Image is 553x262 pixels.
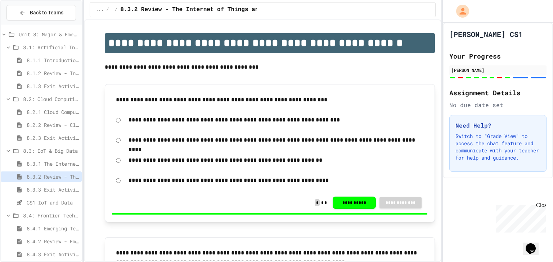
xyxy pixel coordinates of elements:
[451,67,544,73] div: [PERSON_NAME]
[27,225,79,232] span: 8.4.1 Emerging Technologies: Shaping Our Digital Future
[27,82,79,90] span: 8.1.3 Exit Activity - AI Detective
[493,202,546,233] iframe: chat widget
[27,250,79,258] span: 8.4.3 Exit Activity - Future Tech Challenge
[27,238,79,245] span: 8.4.2 Review - Emerging Technologies: Shaping Our Digital Future
[449,88,547,98] h2: Assignment Details
[27,199,79,206] span: CS1 IoT and Data
[27,121,79,129] span: 8.2.2 Review - Cloud Computing
[523,233,546,255] iframe: chat widget
[27,173,79,180] span: 8.3.2 Review - The Internet of Things and Big Data
[27,160,79,167] span: 8.3.1 The Internet of Things and Big Data: Our Connected Digital World
[120,5,293,14] span: 8.3.2 Review - The Internet of Things and Big Data
[30,9,63,17] span: Back to Teams
[27,56,79,64] span: 8.1.1 Introduction to Artificial Intelligence
[23,147,79,155] span: 8.3: IoT & Big Data
[23,43,79,51] span: 8.1: Artificial Intelligence Basics
[449,101,547,109] div: No due date set
[27,186,79,193] span: 8.3.3 Exit Activity - IoT Data Detective Challenge
[27,134,79,142] span: 8.2.3 Exit Activity - Cloud Service Detective
[449,3,471,19] div: My Account
[449,29,523,39] h1: [PERSON_NAME] CS1
[6,5,76,20] button: Back to Teams
[449,51,547,61] h2: Your Progress
[455,121,540,130] h3: Need Help?
[23,95,79,103] span: 8.2: Cloud Computing
[455,133,540,161] p: Switch to "Grade View" to access the chat feature and communicate with your teacher for help and ...
[3,3,50,46] div: Chat with us now!Close
[27,69,79,77] span: 8.1.2 Review - Introduction to Artificial Intelligence
[23,212,79,219] span: 8.4: Frontier Tech Spotlight
[107,7,109,13] span: /
[115,7,117,13] span: /
[27,108,79,116] span: 8.2.1 Cloud Computing: Transforming the Digital World
[96,7,104,13] span: ...
[19,31,79,38] span: Unit 8: Major & Emerging Technologies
